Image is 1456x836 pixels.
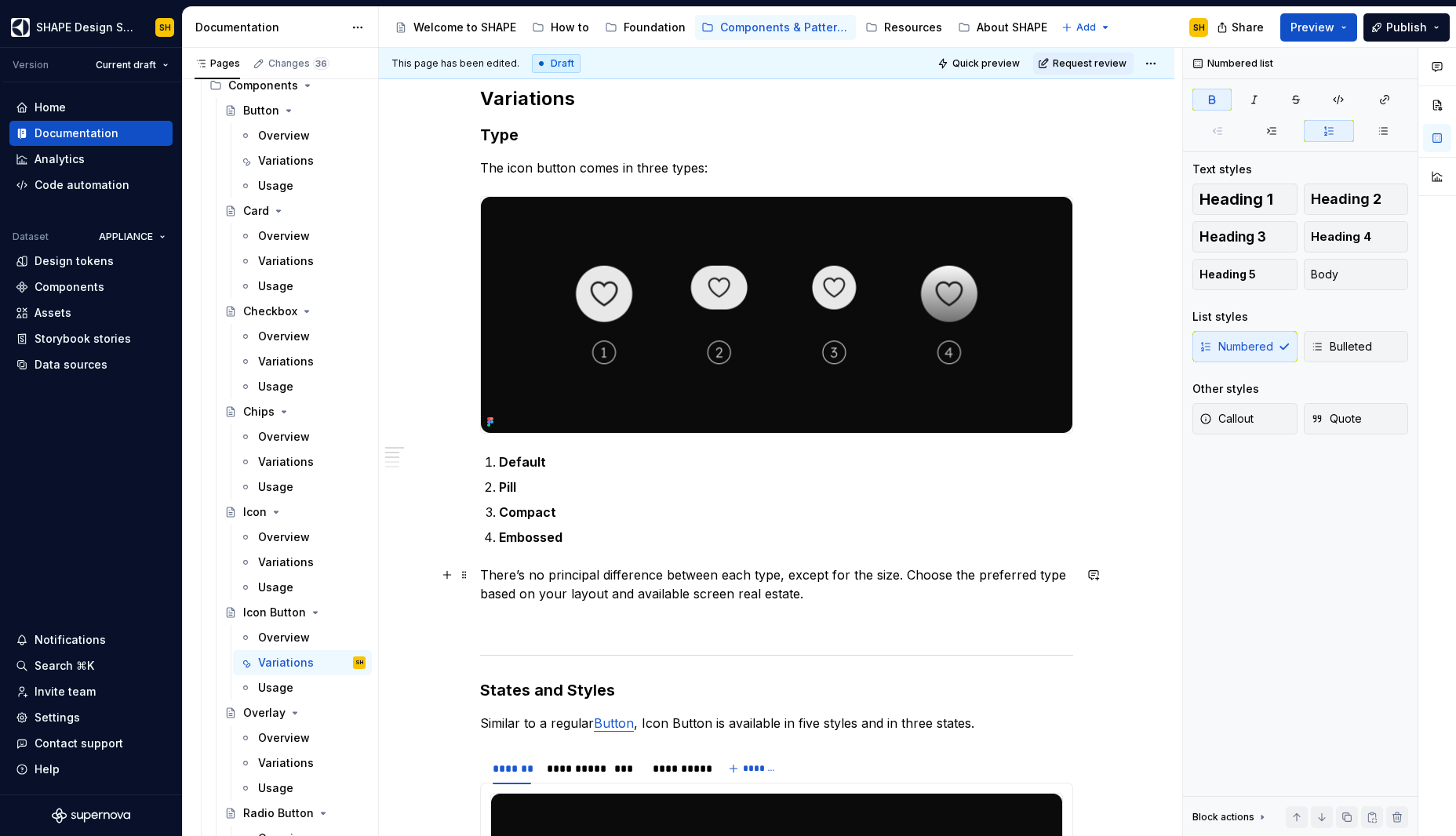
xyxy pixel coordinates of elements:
[1076,21,1096,34] span: Add
[233,123,372,148] a: Overview
[258,253,314,269] div: Variations
[99,231,153,243] span: APPLIANCE
[1192,221,1298,253] button: Heading 3
[13,59,49,71] div: Version
[258,429,310,445] div: Overview
[480,565,1073,603] p: There’s no principal difference between each type, except for the size. Choose the preferred type...
[1199,267,1256,282] span: Heading 5
[9,352,173,377] a: Data sources
[594,715,634,731] a: Button
[243,203,269,219] div: Card
[1280,13,1357,42] button: Preview
[9,679,173,704] a: Invite team
[243,805,314,821] div: Radio Button
[258,354,314,369] div: Variations
[233,449,372,474] a: Variations
[1304,403,1409,434] button: Quote
[480,158,1073,177] p: The icon button comes in three types:
[258,153,314,169] div: Variations
[9,653,173,678] button: Search ⌘K
[933,53,1027,75] button: Quick preview
[1193,21,1205,34] div: SH
[3,10,179,44] button: SHAPE Design SystemSH
[1311,229,1371,245] span: Heading 4
[243,304,297,319] div: Checkbox
[233,148,372,173] a: Variations
[233,349,372,374] a: Variations
[13,231,49,243] div: Dataset
[1033,53,1134,75] button: Request review
[218,600,372,625] a: Icon Button
[9,121,173,146] a: Documentation
[1192,184,1298,215] button: Heading 1
[258,755,314,771] div: Variations
[218,399,372,424] a: Chips
[1290,20,1334,35] span: Preview
[195,57,240,70] div: Pages
[624,20,686,35] div: Foundation
[1304,184,1409,215] button: Heading 2
[35,710,80,725] div: Settings
[243,404,275,420] div: Chips
[499,529,562,545] strong: Embossed
[258,228,310,244] div: Overview
[258,680,293,696] div: Usage
[35,279,104,295] div: Components
[1192,162,1252,177] div: Text styles
[1304,331,1409,362] button: Bulleted
[243,605,306,620] div: Icon Button
[1304,259,1409,290] button: Body
[159,21,171,34] div: SH
[599,15,692,40] a: Foundation
[1199,411,1254,427] span: Callout
[258,630,310,645] div: Overview
[243,705,286,721] div: Overlay
[35,100,66,115] div: Home
[233,650,372,675] a: VariationsSH
[1057,16,1116,38] button: Add
[480,714,1073,732] p: Similar to a regular , Icon Button is available in five styles and in three states.
[52,808,130,823] svg: Supernova Logo
[1192,381,1259,397] div: Other styles
[35,305,71,321] div: Assets
[11,18,30,37] img: 1131f18f-9b94-42a4-847a-eabb54481545.png
[1199,229,1266,245] span: Heading 3
[35,125,118,141] div: Documentation
[1232,20,1264,35] span: Share
[35,151,85,167] div: Analytics
[195,20,344,35] div: Documentation
[35,684,96,700] div: Invite team
[258,529,310,545] div: Overview
[218,198,372,224] a: Card
[218,700,372,725] a: Overlay
[499,454,546,470] strong: Default
[233,575,372,600] a: Usage
[233,525,372,550] a: Overview
[884,20,942,35] div: Resources
[35,357,107,373] div: Data sources
[695,15,856,40] a: Components & Patterns
[859,15,948,40] a: Resources
[1311,191,1381,207] span: Heading 2
[203,73,372,98] div: Components
[258,329,310,344] div: Overview
[35,253,114,269] div: Design tokens
[1386,20,1427,35] span: Publish
[258,655,314,671] div: Variations
[35,331,131,347] div: Storybook stories
[720,20,850,35] div: Components & Patterns
[35,658,94,674] div: Search ⌘K
[233,249,372,274] a: Variations
[233,173,372,198] a: Usage
[499,479,516,495] strong: Pill
[233,424,372,449] a: Overview
[532,54,581,73] div: Draft
[1311,339,1372,354] span: Bulleted
[388,12,1054,43] div: Page tree
[258,580,293,595] div: Usage
[258,479,293,495] div: Usage
[952,15,1054,40] a: About SHAPE
[480,124,1073,146] h3: Type
[228,78,298,93] div: Components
